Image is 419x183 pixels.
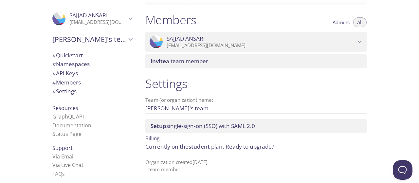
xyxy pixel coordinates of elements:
[167,42,355,49] p: [EMAIL_ADDRESS][DOMAIN_NAME]
[52,51,56,59] span: #
[52,161,83,169] a: Via Live Chat
[145,119,367,133] div: Setup SSO
[189,143,210,150] span: student
[52,79,56,86] span: #
[145,159,367,173] p: Organization created [DATE] 1 team member
[250,143,272,150] a: upgrade
[145,142,367,151] p: Currently on the plan.
[52,113,84,120] a: GraphQL API
[47,78,137,87] div: Members
[145,12,196,27] h1: Members
[145,54,367,68] div: Invite a team member
[353,17,367,27] button: All
[52,153,75,160] a: Via Email
[145,98,213,102] label: Team (or organization) name:
[47,31,137,48] div: SAJJAD's team
[52,69,56,77] span: #
[52,87,56,95] span: #
[393,160,412,180] iframe: Help Scout Beacon - Open
[52,170,65,177] a: FAQ
[226,143,274,150] span: Ready to ?
[167,35,205,42] span: SAJJAD ANSARI
[52,130,82,137] a: Status Page
[52,144,73,152] span: Support
[52,35,126,44] span: [PERSON_NAME]'s team
[151,57,208,65] span: a team member
[52,69,78,77] span: API Keys
[52,79,81,86] span: Members
[151,122,255,130] span: single-sign-on (SSO) with SAML 2.0
[329,17,354,27] button: Admins
[69,11,108,19] span: SAJJAD ANSARI
[47,8,137,29] div: SAJJAD ANSARI
[47,51,137,60] div: Quickstart
[69,19,126,26] p: [EMAIL_ADDRESS][DOMAIN_NAME]
[145,32,367,52] div: SAJJAD ANSARI
[52,60,56,68] span: #
[52,60,90,68] span: Namespaces
[151,57,166,65] span: Invite
[52,122,91,129] a: Documentation
[52,51,83,59] span: Quickstart
[145,76,367,91] h1: Settings
[145,133,367,142] p: Billing:
[47,60,137,69] div: Namespaces
[52,104,78,112] span: Resources
[47,69,137,78] div: API Keys
[151,122,166,130] span: Setup
[62,170,65,177] span: s
[47,87,137,96] div: Team Settings
[52,87,77,95] span: Settings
